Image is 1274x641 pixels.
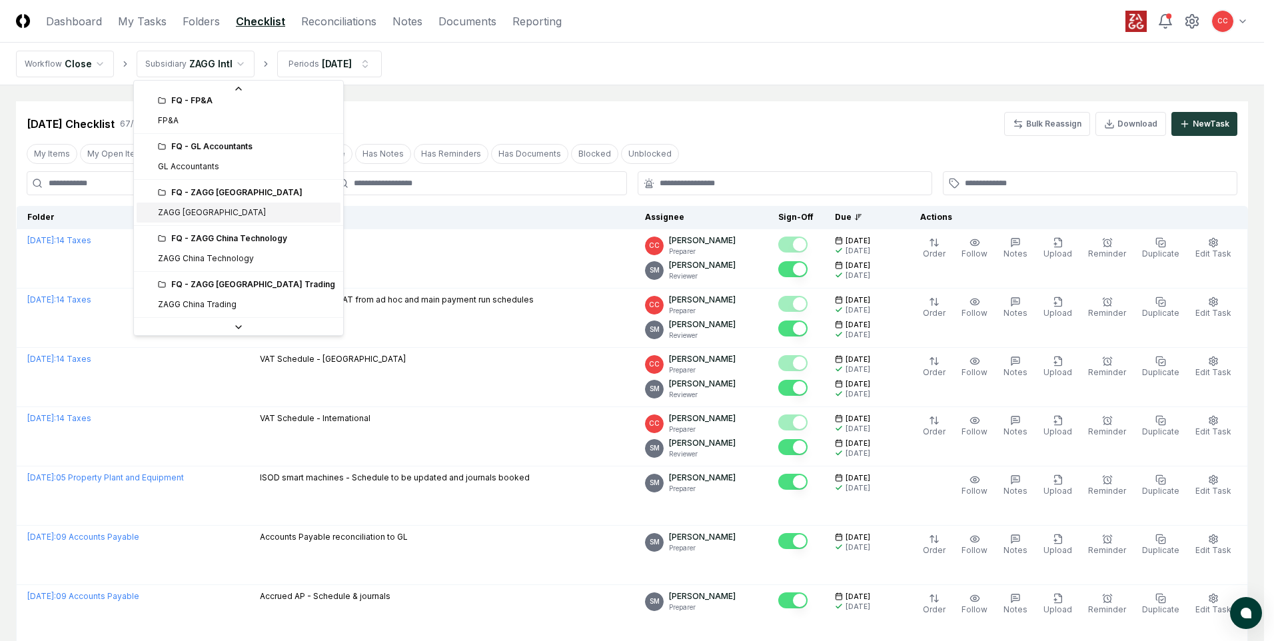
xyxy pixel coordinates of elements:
[158,207,266,219] div: ZAGG [GEOGRAPHIC_DATA]
[158,253,254,265] div: ZAGG China Technology
[158,299,237,311] div: ZAGG China Trading
[158,233,335,245] div: FQ - ZAGG China Technology
[158,95,335,107] div: FQ - FP&A
[158,279,335,291] div: FQ - ZAGG [GEOGRAPHIC_DATA] Trading
[158,187,335,199] div: FQ - ZAGG [GEOGRAPHIC_DATA]
[158,161,219,173] div: GL Accountants
[158,141,335,153] div: FQ - GL Accountants
[158,115,179,127] div: FP&A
